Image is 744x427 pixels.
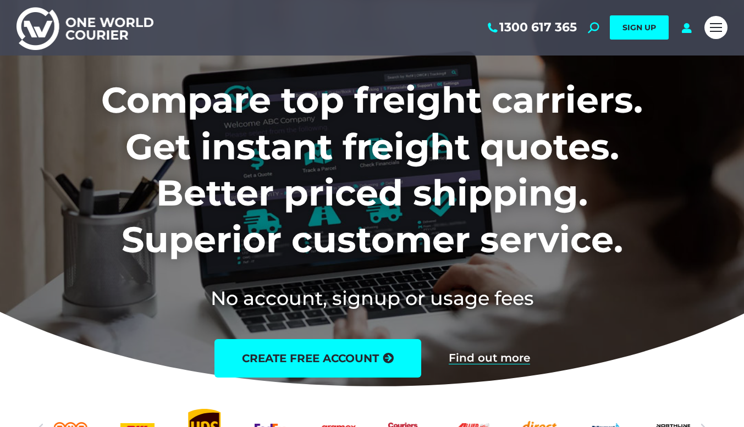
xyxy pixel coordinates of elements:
h2: No account, signup or usage fees [29,285,715,312]
a: create free account [214,339,421,378]
img: One World Courier [16,5,153,50]
a: Mobile menu icon [704,16,728,39]
a: 1300 617 365 [486,20,577,35]
a: SIGN UP [610,15,669,40]
h1: Compare top freight carriers. Get instant freight quotes. Better priced shipping. Superior custom... [29,77,715,263]
a: Find out more [449,352,530,364]
span: SIGN UP [622,23,656,32]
